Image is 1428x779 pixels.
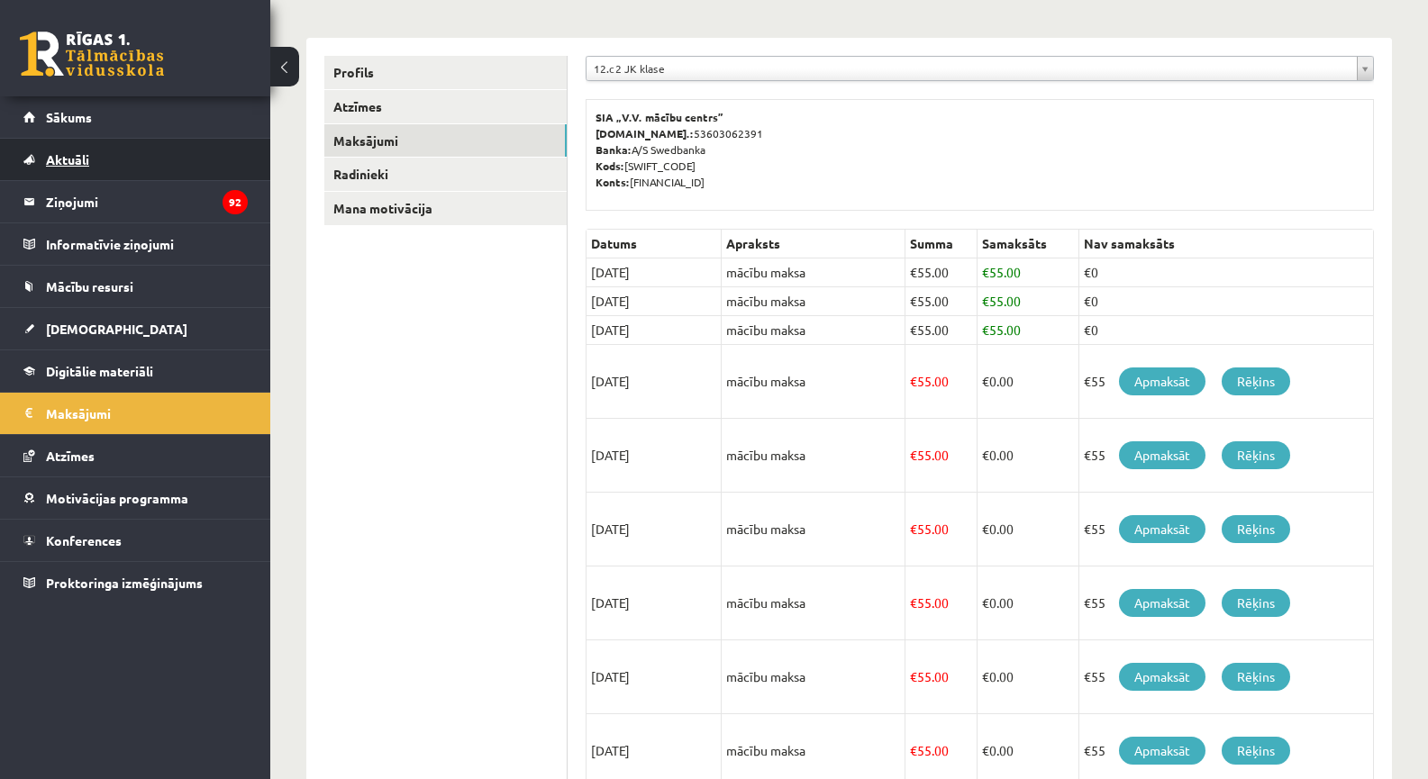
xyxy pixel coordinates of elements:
[905,258,978,287] td: 55.00
[46,363,153,379] span: Digitālie materiāli
[910,521,917,537] span: €
[23,350,248,392] a: Digitālie materiāli
[982,521,989,537] span: €
[1079,316,1374,345] td: €0
[587,566,722,640] td: [DATE]
[722,316,905,345] td: mācību maksa
[722,230,905,258] th: Apraksts
[20,32,164,77] a: Rīgas 1. Tālmācības vidusskola
[722,345,905,419] td: mācību maksa
[978,640,1079,714] td: 0.00
[23,139,248,180] a: Aktuāli
[722,258,905,287] td: mācību maksa
[46,490,188,506] span: Motivācijas programma
[982,293,989,309] span: €
[1222,367,1290,395] a: Rēķins
[722,640,905,714] td: mācību maksa
[23,266,248,307] a: Mācību resursi
[1119,441,1205,469] a: Apmaksāt
[722,287,905,316] td: mācību maksa
[905,640,978,714] td: 55.00
[905,230,978,258] th: Summa
[1119,663,1205,691] a: Apmaksāt
[324,192,567,225] a: Mana motivācija
[594,57,1350,80] span: 12.c2 JK klase
[587,345,722,419] td: [DATE]
[46,278,133,294] span: Mācību resursi
[23,562,248,603] a: Proktoringa izmēģinājums
[905,493,978,566] td: 55.00
[1079,287,1374,316] td: €0
[982,668,989,684] span: €
[905,419,978,493] td: 55.00
[982,594,989,611] span: €
[982,264,989,280] span: €
[978,287,1079,316] td: 55.00
[596,126,694,140] b: [DOMAIN_NAME].:
[1119,515,1205,543] a: Apmaksāt
[587,258,722,287] td: [DATE]
[223,190,248,214] i: 92
[587,287,722,316] td: [DATE]
[1222,441,1290,469] a: Rēķins
[1079,493,1374,566] td: €55
[46,181,248,222] legend: Ziņojumi
[23,96,248,138] a: Sākums
[978,345,1079,419] td: 0.00
[1079,230,1374,258] th: Nav samaksāts
[23,393,248,434] a: Maksājumi
[324,158,567,191] a: Radinieki
[910,447,917,463] span: €
[910,668,917,684] span: €
[910,742,917,758] span: €
[905,316,978,345] td: 55.00
[910,293,917,309] span: €
[596,109,1364,190] p: 53603062391 A/S Swedbanka [SWIFT_CODE] [FINANCIAL_ID]
[23,181,248,222] a: Ziņojumi92
[46,448,95,464] span: Atzīmes
[587,316,722,345] td: [DATE]
[324,56,567,89] a: Profils
[1222,589,1290,617] a: Rēķins
[1079,258,1374,287] td: €0
[722,493,905,566] td: mācību maksa
[910,373,917,389] span: €
[596,175,630,189] b: Konts:
[23,223,248,265] a: Informatīvie ziņojumi
[23,477,248,519] a: Motivācijas programma
[1222,663,1290,691] a: Rēķins
[46,532,122,548] span: Konferences
[978,419,1079,493] td: 0.00
[1079,640,1374,714] td: €55
[587,640,722,714] td: [DATE]
[587,230,722,258] th: Datums
[596,142,632,157] b: Banka:
[982,742,989,758] span: €
[23,308,248,349] a: [DEMOGRAPHIC_DATA]
[1119,367,1205,395] a: Apmaksāt
[596,159,624,173] b: Kods:
[978,566,1079,640] td: 0.00
[587,57,1373,80] a: 12.c2 JK klase
[587,419,722,493] td: [DATE]
[46,151,89,168] span: Aktuāli
[1079,566,1374,640] td: €55
[23,435,248,476] a: Atzīmes
[587,493,722,566] td: [DATE]
[978,258,1079,287] td: 55.00
[910,264,917,280] span: €
[905,566,978,640] td: 55.00
[905,345,978,419] td: 55.00
[722,419,905,493] td: mācību maksa
[1119,589,1205,617] a: Apmaksāt
[982,322,989,338] span: €
[596,110,724,124] b: SIA „V.V. mācību centrs”
[978,230,1079,258] th: Samaksāts
[722,566,905,640] td: mācību maksa
[23,520,248,561] a: Konferences
[46,393,248,434] legend: Maksājumi
[978,316,1079,345] td: 55.00
[910,594,917,611] span: €
[46,321,187,337] span: [DEMOGRAPHIC_DATA]
[1119,737,1205,765] a: Apmaksāt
